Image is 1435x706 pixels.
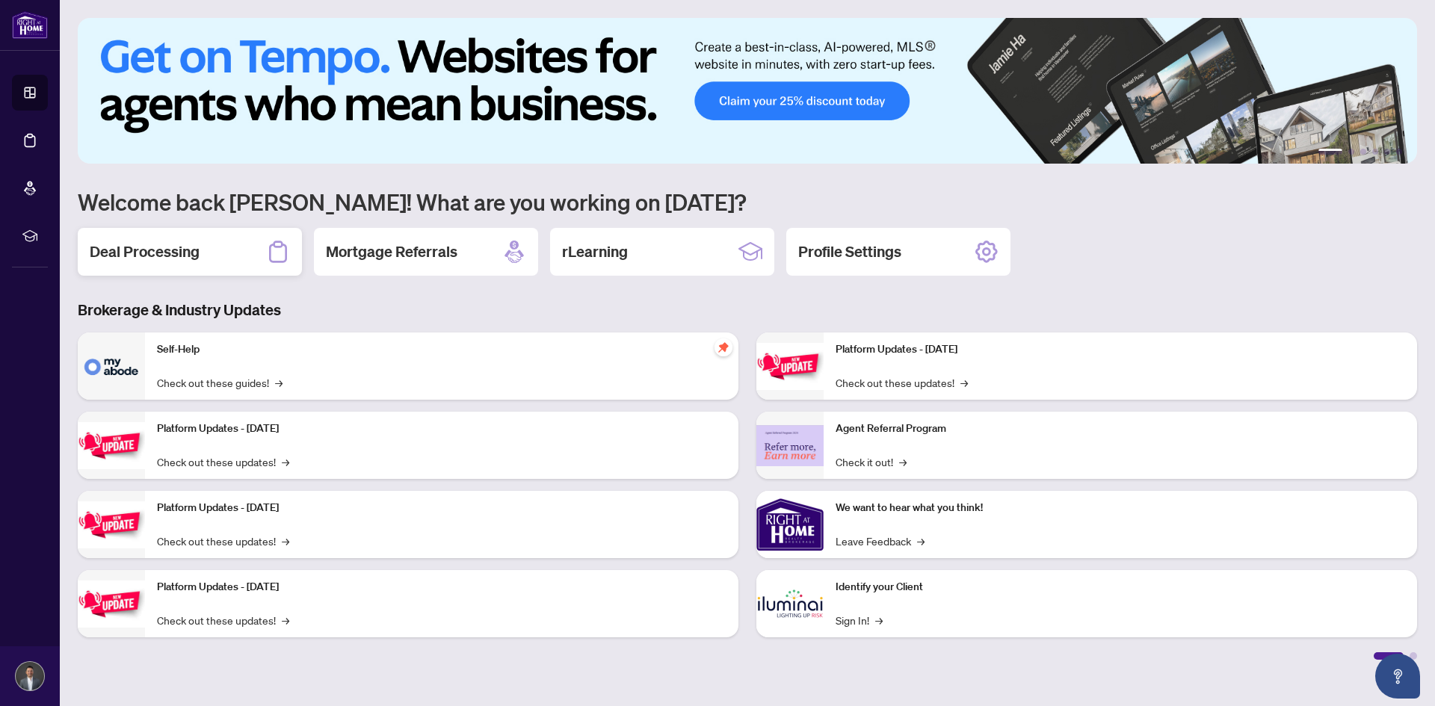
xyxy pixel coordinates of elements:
[282,533,289,549] span: →
[1360,149,1366,155] button: 3
[282,453,289,470] span: →
[836,421,1405,437] p: Agent Referral Program
[562,241,628,262] h2: rLearning
[282,612,289,628] span: →
[917,533,925,549] span: →
[157,341,726,358] p: Self-Help
[756,343,824,390] img: Platform Updates - June 23, 2025
[157,500,726,516] p: Platform Updates - [DATE]
[836,500,1405,516] p: We want to hear what you think!
[836,341,1405,358] p: Platform Updates - [DATE]
[78,422,145,469] img: Platform Updates - September 16, 2025
[78,580,145,628] img: Platform Updates - July 8, 2025
[836,579,1405,595] p: Identify your Client
[756,570,824,637] img: Identify your Client
[275,374,283,391] span: →
[836,374,968,391] a: Check out these updates!→
[756,491,824,558] img: We want to hear what you think!
[1318,149,1342,155] button: 1
[1375,654,1420,699] button: Open asap
[756,425,824,466] img: Agent Referral Program
[899,453,907,470] span: →
[715,338,732,356] span: pushpin
[960,374,968,391] span: →
[12,11,48,39] img: logo
[78,188,1417,216] h1: Welcome back [PERSON_NAME]! What are you working on [DATE]?
[157,421,726,437] p: Platform Updates - [DATE]
[16,662,44,690] img: Profile Icon
[1384,149,1390,155] button: 5
[78,332,145,400] img: Self-Help
[875,612,883,628] span: →
[78,300,1417,321] h3: Brokerage & Industry Updates
[836,533,925,549] a: Leave Feedback→
[1348,149,1354,155] button: 2
[836,453,907,470] a: Check it out!→
[78,18,1417,164] img: Slide 0
[157,579,726,595] p: Platform Updates - [DATE]
[157,374,283,391] a: Check out these guides!→
[1396,149,1402,155] button: 6
[157,453,289,470] a: Check out these updates!→
[157,612,289,628] a: Check out these updates!→
[1372,149,1378,155] button: 4
[798,241,901,262] h2: Profile Settings
[326,241,457,262] h2: Mortgage Referrals
[157,533,289,549] a: Check out these updates!→
[90,241,200,262] h2: Deal Processing
[836,612,883,628] a: Sign In!→
[78,501,145,548] img: Platform Updates - July 21, 2025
